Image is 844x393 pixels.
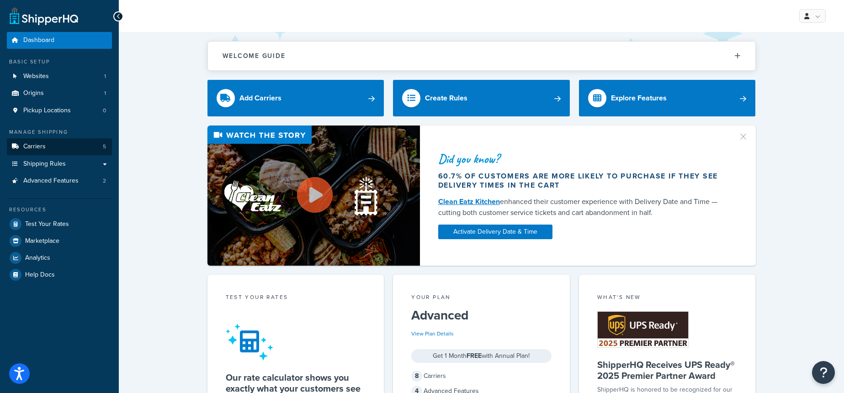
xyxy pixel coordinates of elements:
a: Add Carriers [207,80,384,116]
strong: FREE [467,351,482,361]
span: Test Your Rates [25,220,69,228]
span: Websites [23,73,49,80]
div: Basic Setup [7,58,112,66]
span: Pickup Locations [23,107,71,115]
span: Help Docs [25,271,55,279]
div: Add Carriers [239,92,281,105]
a: Shipping Rules [7,156,112,173]
span: Origins [23,89,44,97]
a: Carriers5 [7,138,112,155]
span: 2 [103,177,106,185]
span: Analytics [25,254,50,262]
div: Carriers [411,370,552,383]
li: Origins [7,85,112,102]
a: Test Your Rates [7,216,112,232]
a: Create Rules [393,80,570,116]
span: Advanced Features [23,177,79,185]
a: Activate Delivery Date & Time [438,225,552,239]
span: 1 [104,89,106,97]
h2: Welcome Guide [223,52,286,59]
li: Pickup Locations [7,102,112,119]
h5: Advanced [411,308,552,323]
span: 1 [104,73,106,80]
span: 5 [103,143,106,151]
span: Dashboard [23,37,54,44]
span: Marketplace [25,237,59,245]
span: Shipping Rules [23,160,66,168]
li: Carriers [7,138,112,155]
h5: ShipperHQ Receives UPS Ready® 2025 Premier Partner Award [597,359,738,381]
div: Manage Shipping [7,128,112,136]
a: Help Docs [7,267,112,283]
div: 60.7% of customers are more likely to purchase if they see delivery times in the cart [438,172,727,190]
div: enhanced their customer experience with Delivery Date and Time — cutting both customer service ti... [438,196,727,218]
a: Dashboard [7,32,112,49]
span: 0 [103,107,106,115]
div: Explore Features [611,92,667,105]
button: Welcome Guide [208,42,755,70]
a: Advanced Features2 [7,173,112,189]
a: Websites1 [7,68,112,85]
div: Get 1 Month with Annual Plan! [411,349,552,363]
a: Explore Features [579,80,756,116]
div: Resources [7,206,112,214]
div: Did you know? [438,152,727,165]
span: 8 [411,371,422,382]
a: View Plan Details [411,330,454,338]
div: What's New [597,293,738,304]
span: Carriers [23,143,46,151]
a: Marketplace [7,233,112,249]
button: Open Resource Center [812,361,835,384]
a: Clean Eatz Kitchen [438,196,500,207]
a: Analytics [7,250,112,266]
div: Create Rules [425,92,467,105]
a: Origins1 [7,85,112,102]
li: Advanced Features [7,173,112,189]
div: Test your rates [226,293,366,304]
a: Pickup Locations0 [7,102,112,119]
div: Your Plan [411,293,552,304]
li: Websites [7,68,112,85]
img: Video thumbnail [207,126,420,266]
